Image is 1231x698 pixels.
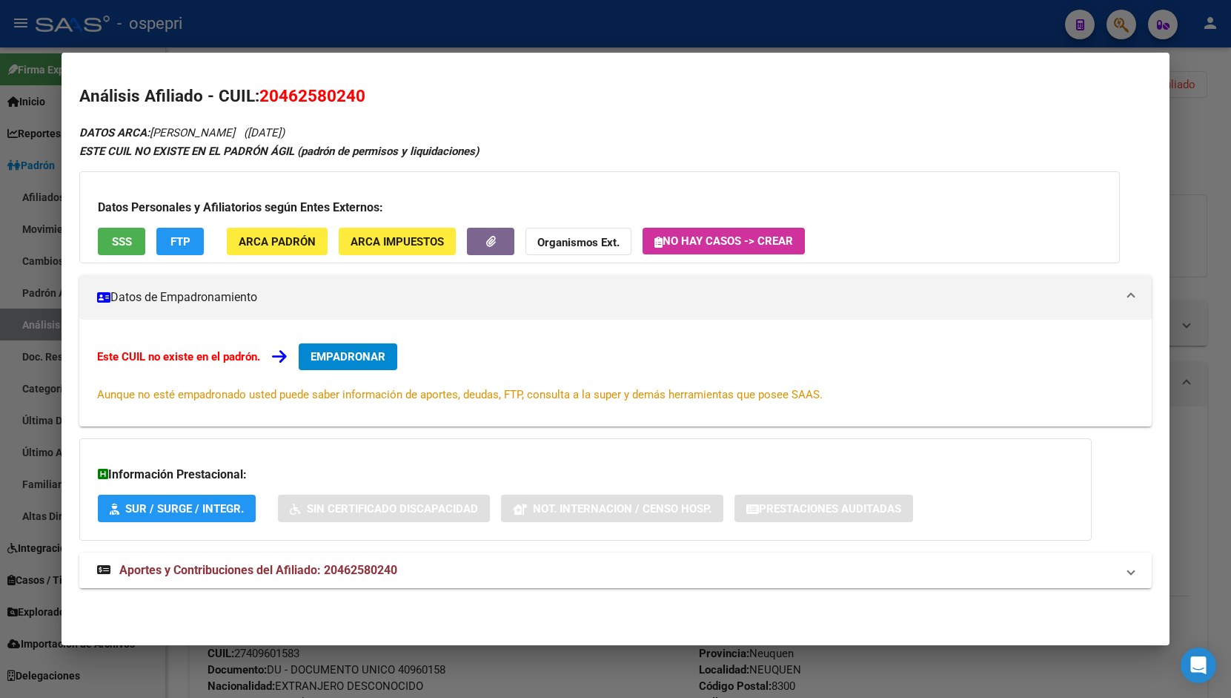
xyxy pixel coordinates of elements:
[1181,648,1216,683] div: Open Intercom Messenger
[98,495,256,522] button: SUR / SURGE / INTEGR.
[501,495,723,522] button: Not. Internacion / Censo Hosp.
[654,234,793,248] span: No hay casos -> Crear
[311,350,385,363] span: EMPADRONAR
[227,228,328,255] button: ARCA Padrón
[98,466,1073,484] h3: Información Prestacional:
[299,343,397,370] button: EMPADRONAR
[533,502,711,516] span: Not. Internacion / Censo Hosp.
[97,350,260,363] strong: Este CUIL no existe en el padrón.
[339,228,456,255] button: ARCA Impuestos
[112,235,132,248] span: SSS
[244,126,285,139] span: ([DATE])
[537,236,620,249] strong: Organismos Ext.
[259,86,365,105] span: 20462580240
[525,228,631,255] button: Organismos Ext.
[97,388,823,401] span: Aunque no esté empadronado usted puede saber información de aportes, deudas, FTP, consulta a la s...
[79,126,235,139] span: [PERSON_NAME]
[79,275,1152,320] mat-expansion-panel-header: Datos de Empadronamiento
[759,502,901,516] span: Prestaciones Auditadas
[97,289,1116,306] mat-panel-title: Datos de Empadronamiento
[351,235,444,248] span: ARCA Impuestos
[79,126,150,139] strong: DATOS ARCA:
[307,502,478,516] span: Sin Certificado Discapacidad
[98,199,1101,217] h3: Datos Personales y Afiliatorios según Entes Externos:
[156,228,204,255] button: FTP
[79,320,1152,427] div: Datos de Empadronamiento
[278,495,490,522] button: Sin Certificado Discapacidad
[239,235,316,248] span: ARCA Padrón
[79,553,1152,588] mat-expansion-panel-header: Aportes y Contribuciones del Afiliado: 20462580240
[98,228,145,255] button: SSS
[734,495,913,522] button: Prestaciones Auditadas
[643,228,805,254] button: No hay casos -> Crear
[125,502,244,516] span: SUR / SURGE / INTEGR.
[79,84,1152,109] h2: Análisis Afiliado - CUIL:
[79,145,479,158] strong: ESTE CUIL NO EXISTE EN EL PADRÓN ÁGIL (padrón de permisos y liquidaciones)
[119,563,397,577] span: Aportes y Contribuciones del Afiliado: 20462580240
[170,235,190,248] span: FTP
